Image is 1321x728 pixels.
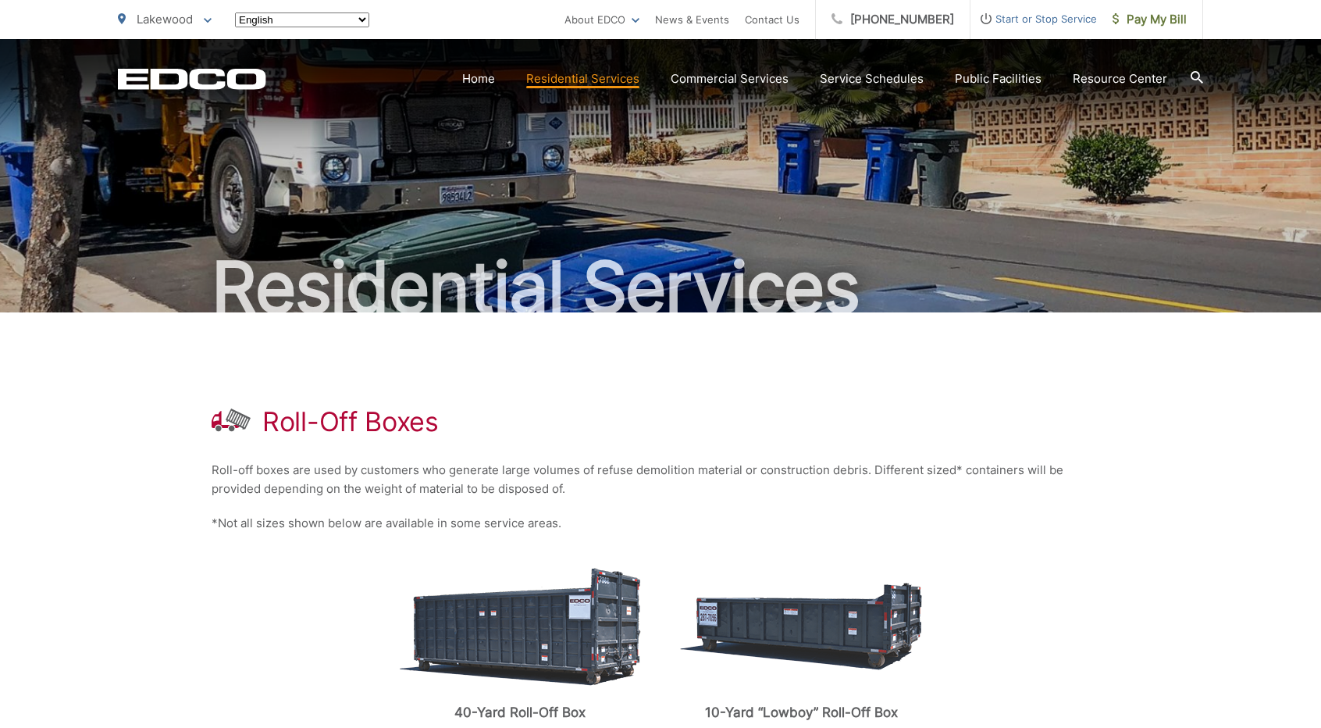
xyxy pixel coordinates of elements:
[235,12,369,27] select: Select a language
[680,583,922,670] img: roll-off-lowboy.png
[462,70,495,88] a: Home
[262,406,439,437] h1: Roll-Off Boxes
[212,461,1109,498] p: Roll-off boxes are used by customers who generate large volumes of refuse demolition material or ...
[399,705,641,720] p: 40-Yard Roll-Off Box
[1113,10,1187,29] span: Pay My Bill
[564,10,639,29] a: About EDCO
[118,248,1203,327] h2: Residential Services
[655,10,729,29] a: News & Events
[1073,70,1167,88] a: Resource Center
[526,70,639,88] a: Residential Services
[137,12,193,27] span: Lakewood
[400,568,641,686] img: roll-off-40-yard.png
[820,70,924,88] a: Service Schedules
[745,10,799,29] a: Contact Us
[118,68,266,90] a: EDCD logo. Return to the homepage.
[955,70,1041,88] a: Public Facilities
[680,705,922,720] p: 10-Yard “Lowboy” Roll-Off Box
[212,514,1109,533] p: *Not all sizes shown below are available in some service areas.
[671,70,789,88] a: Commercial Services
